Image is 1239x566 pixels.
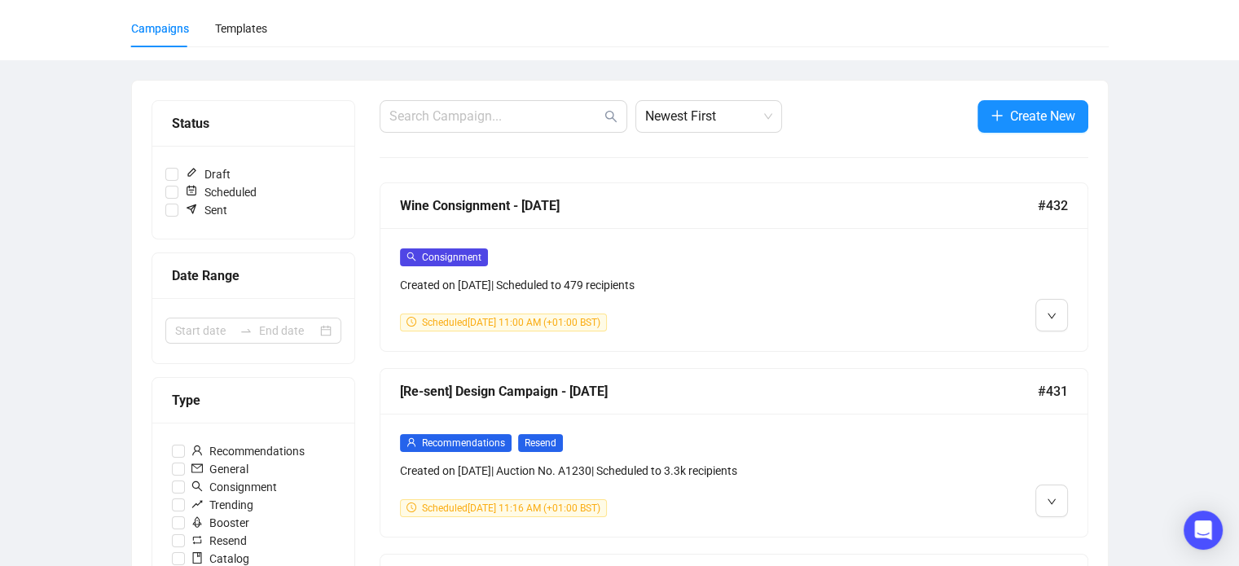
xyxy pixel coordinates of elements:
[185,532,253,550] span: Resend
[400,195,1038,216] div: Wine Consignment - [DATE]
[172,113,335,134] div: Status
[191,534,203,546] span: retweet
[191,516,203,528] span: rocket
[185,496,260,514] span: Trending
[406,502,416,512] span: clock-circle
[1038,381,1068,401] span: #431
[185,442,311,460] span: Recommendations
[178,165,237,183] span: Draft
[645,101,772,132] span: Newest First
[178,201,234,219] span: Sent
[131,20,189,37] div: Campaigns
[191,498,203,510] span: rise
[191,552,203,564] span: book
[380,368,1088,537] a: [Re-sent] Design Campaign - [DATE]#431userRecommendationsResendCreated on [DATE]| Auction No. A12...
[1184,511,1223,550] div: Open Intercom Messenger
[400,276,898,294] div: Created on [DATE] | Scheduled to 479 recipients
[191,445,203,456] span: user
[172,265,335,286] div: Date Range
[422,317,600,328] span: Scheduled [DATE] 11:00 AM (+01:00 BST)
[239,324,253,337] span: swap-right
[191,480,203,492] span: search
[185,478,283,496] span: Consignment
[239,324,253,337] span: to
[406,252,416,261] span: search
[991,109,1004,122] span: plus
[185,460,255,478] span: General
[422,502,600,514] span: Scheduled [DATE] 11:16 AM (+01:00 BST)
[191,463,203,474] span: mail
[1010,106,1075,126] span: Create New
[518,434,563,452] span: Resend
[259,322,317,340] input: End date
[400,381,1038,401] div: [Re-sent] Design Campaign - [DATE]
[400,462,898,480] div: Created on [DATE] | Auction No. A1230 | Scheduled to 3.3k recipients
[1047,497,1057,507] span: down
[406,317,416,327] span: clock-circle
[422,252,481,263] span: Consignment
[422,437,505,449] span: Recommendations
[175,322,233,340] input: Start date
[215,20,267,37] div: Templates
[172,390,335,410] div: Type
[178,183,263,201] span: Scheduled
[1038,195,1068,216] span: #432
[604,110,617,123] span: search
[185,514,256,532] span: Booster
[380,182,1088,352] a: Wine Consignment - [DATE]#432searchConsignmentCreated on [DATE]| Scheduled to 479 recipientsclock...
[389,107,601,126] input: Search Campaign...
[1047,311,1057,321] span: down
[406,437,416,447] span: user
[978,100,1088,133] button: Create New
